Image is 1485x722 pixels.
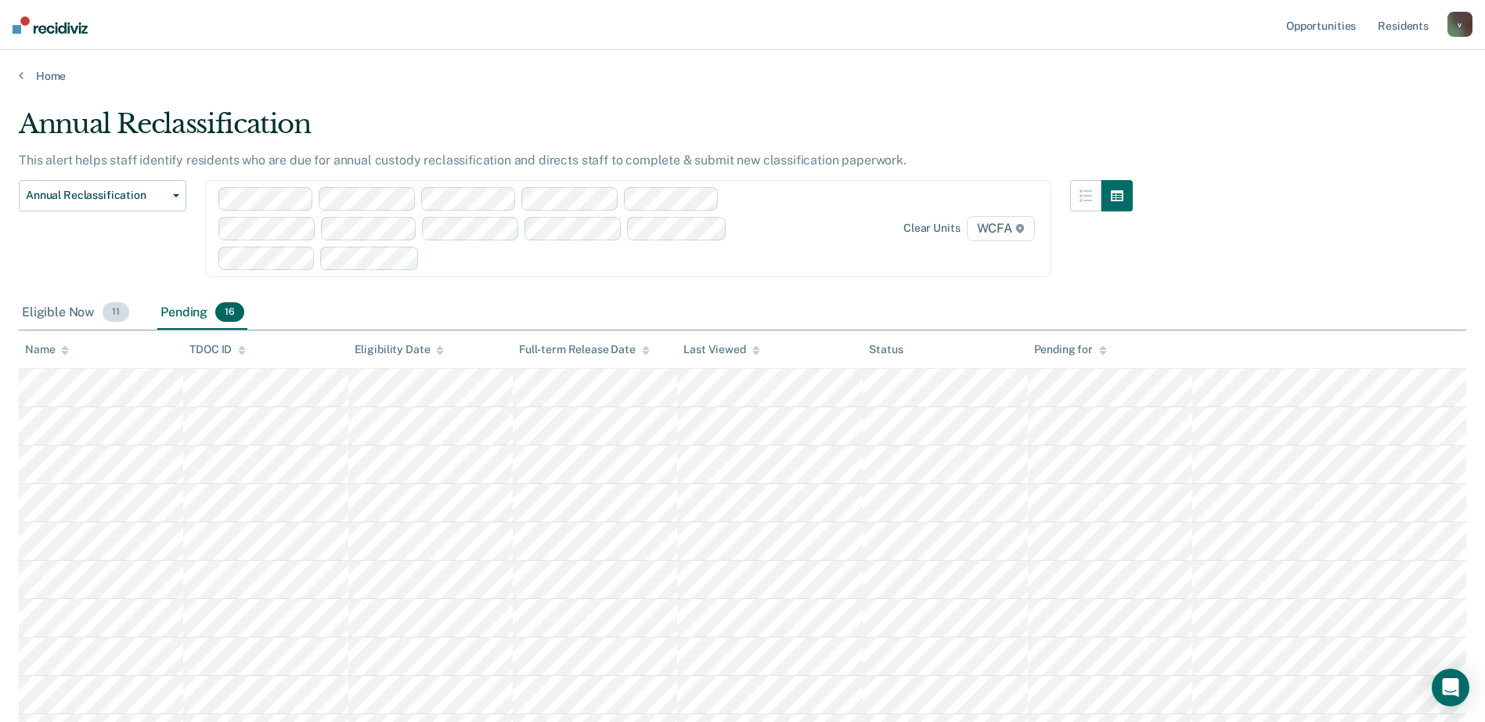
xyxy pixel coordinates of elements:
div: Annual Reclassification [19,108,1133,153]
a: Home [19,69,1466,83]
div: Eligibility Date [355,343,445,356]
div: Pending16 [157,296,247,330]
button: v [1447,12,1472,37]
div: Full-term Release Date [519,343,650,356]
span: 16 [215,302,244,323]
button: Annual Reclassification [19,180,186,211]
span: Annual Reclassification [26,189,167,202]
div: Clear units [903,222,961,235]
p: This alert helps staff identify residents who are due for annual custody reclassification and dir... [19,153,906,168]
div: Eligible Now11 [19,296,132,330]
div: Status [869,343,903,356]
div: Last Viewed [683,343,759,356]
div: Pending for [1034,343,1107,356]
span: 11 [103,302,129,323]
div: Open Intercom Messenger [1432,669,1469,706]
span: WCFA [967,216,1035,241]
div: TDOC ID [189,343,246,356]
img: Recidiviz [13,16,88,34]
div: Name [25,343,69,356]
